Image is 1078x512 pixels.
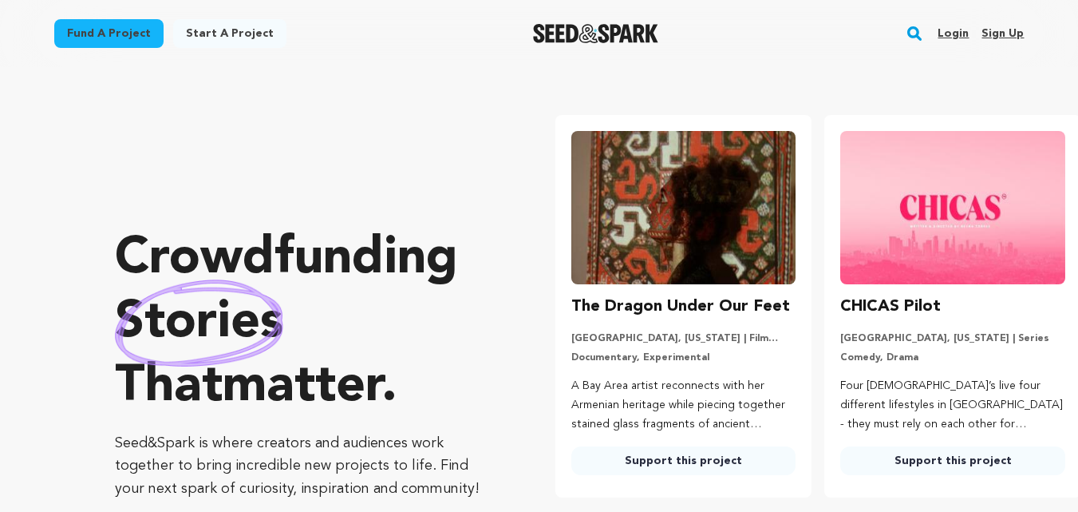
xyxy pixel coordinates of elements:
a: Fund a project [54,19,164,48]
img: Seed&Spark Logo Dark Mode [533,24,658,43]
p: A Bay Area artist reconnects with her Armenian heritage while piecing together stained glass frag... [571,377,796,434]
a: Start a project [173,19,286,48]
img: CHICAS Pilot image [840,131,1065,284]
p: [GEOGRAPHIC_DATA], [US_STATE] | Film Feature [571,332,796,345]
p: [GEOGRAPHIC_DATA], [US_STATE] | Series [840,332,1065,345]
p: Seed&Spark is where creators and audiences work together to bring incredible new projects to life... [115,432,492,501]
a: Sign up [981,21,1024,46]
a: Support this project [571,447,796,475]
span: matter [223,362,381,413]
a: Support this project [840,447,1065,475]
img: hand sketched image [115,280,283,367]
p: Documentary, Experimental [571,351,796,364]
a: Login [938,21,969,46]
h3: The Dragon Under Our Feet [571,294,790,320]
p: Comedy, Drama [840,351,1065,364]
img: The Dragon Under Our Feet image [571,131,796,284]
h3: CHICAS Pilot [840,294,941,320]
p: Four [DEMOGRAPHIC_DATA]’s live four different lifestyles in [GEOGRAPHIC_DATA] - they must rely on... [840,377,1065,434]
p: Crowdfunding that . [115,228,492,419]
a: Seed&Spark Homepage [533,24,658,43]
